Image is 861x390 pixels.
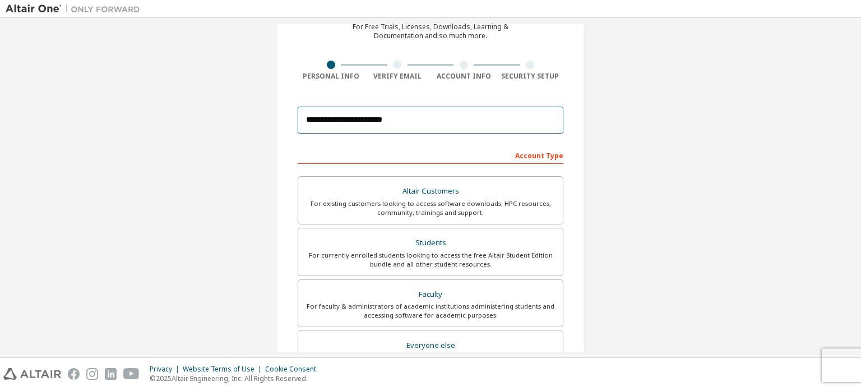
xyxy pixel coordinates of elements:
div: Account Info [430,72,497,81]
img: instagram.svg [86,368,98,380]
div: For Free Trials, Licenses, Downloads, Learning & Documentation and so much more. [353,22,508,40]
div: Website Terms of Use [183,365,265,374]
div: For currently enrolled students looking to access the free Altair Student Edition bundle and all ... [305,251,556,269]
img: youtube.svg [123,368,140,380]
div: Cookie Consent [265,365,323,374]
img: altair_logo.svg [3,368,61,380]
img: facebook.svg [68,368,80,380]
img: linkedin.svg [105,368,117,380]
img: Altair One [6,3,146,15]
div: Verify Email [364,72,431,81]
div: Faculty [305,287,556,302]
div: Account Type [298,146,563,164]
div: For faculty & administrators of academic institutions administering students and accessing softwa... [305,302,556,320]
div: Everyone else [305,338,556,354]
div: Students [305,235,556,251]
div: Security Setup [497,72,564,81]
div: Personal Info [298,72,364,81]
div: Privacy [150,365,183,374]
p: © 2025 Altair Engineering, Inc. All Rights Reserved. [150,374,323,383]
div: For existing customers looking to access software downloads, HPC resources, community, trainings ... [305,199,556,217]
div: Altair Customers [305,183,556,199]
